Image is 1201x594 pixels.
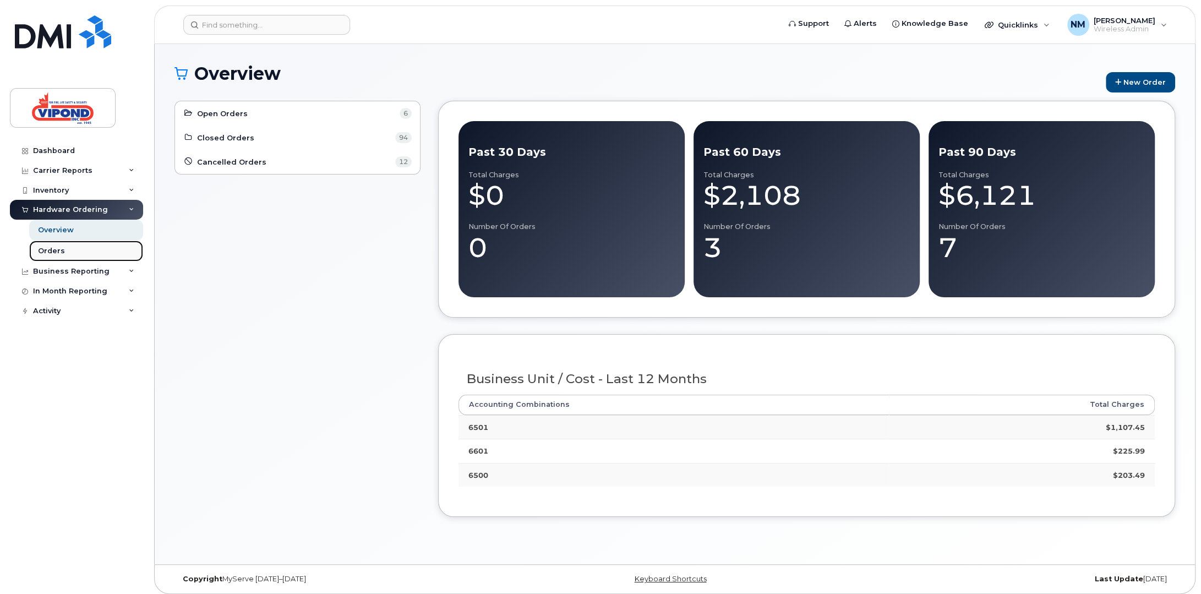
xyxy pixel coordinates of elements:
[1113,471,1145,479] strong: $203.49
[634,575,706,583] a: Keyboard Shortcuts
[183,131,412,144] a: Closed Orders 94
[938,171,1145,179] div: Total Charges
[467,372,1147,386] h3: Business Unit / Cost - Last 12 Months
[183,155,412,168] a: Cancelled Orders 12
[703,179,910,212] div: $2,108
[458,395,889,415] th: Accounting Combinations
[468,179,675,212] div: $0
[703,222,910,231] div: Number of Orders
[1095,575,1143,583] strong: Last Update
[197,133,254,143] span: Closed Orders
[468,144,675,160] div: Past 30 Days
[703,171,910,179] div: Total Charges
[1106,72,1175,92] a: New Order
[468,231,675,264] div: 0
[703,144,910,160] div: Past 60 Days
[468,222,675,231] div: Number of Orders
[938,179,1145,212] div: $6,121
[174,575,508,584] div: MyServe [DATE]–[DATE]
[703,231,910,264] div: 3
[468,423,488,432] strong: 6501
[938,144,1145,160] div: Past 90 Days
[468,171,675,179] div: Total Charges
[395,132,412,143] span: 94
[938,222,1145,231] div: Number of Orders
[468,471,488,479] strong: 6500
[197,157,266,167] span: Cancelled Orders
[938,231,1145,264] div: 7
[842,575,1175,584] div: [DATE]
[197,108,248,119] span: Open Orders
[183,107,412,120] a: Open Orders 6
[1113,446,1145,455] strong: $225.99
[183,575,222,583] strong: Copyright
[1106,423,1145,432] strong: $1,107.45
[395,156,412,167] span: 12
[400,108,412,119] span: 6
[174,64,1100,83] h1: Overview
[468,446,488,455] strong: 6601
[889,395,1155,415] th: Total Charges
